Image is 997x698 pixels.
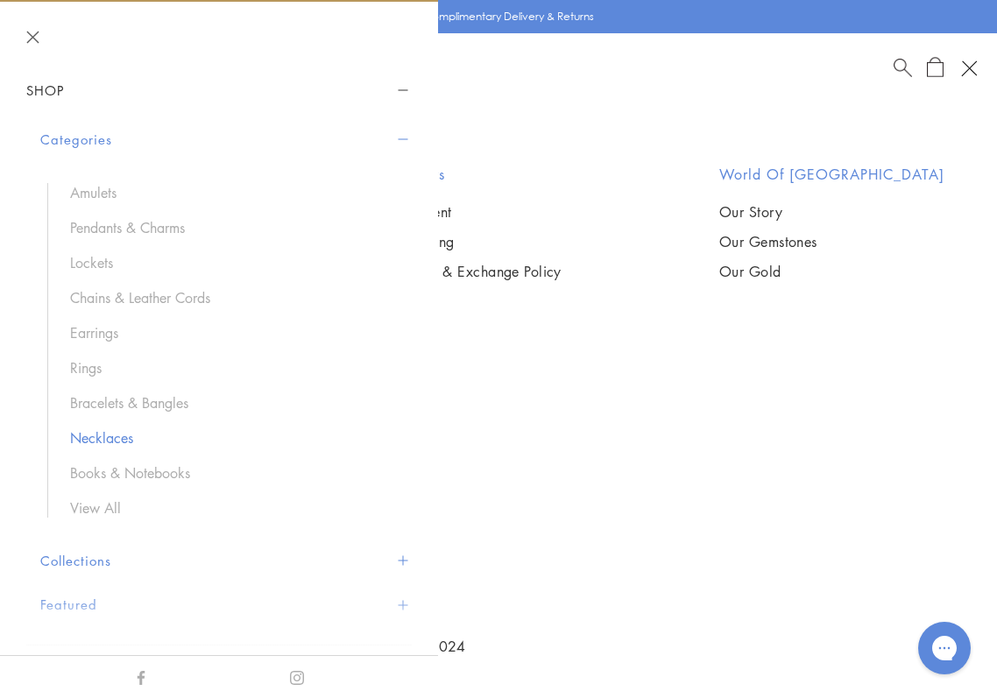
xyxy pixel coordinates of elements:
[395,8,594,25] p: Enjoy Complimentary Delivery & Returns
[399,232,562,251] a: Shipping
[719,202,944,222] a: Our Story
[40,539,412,583] button: Collections
[894,57,912,79] a: Search
[134,666,148,686] a: Facebook
[719,232,944,251] a: Our Gemstones
[26,31,39,44] button: Close navigation
[70,498,394,518] a: View All
[26,645,412,682] a: High Jewellery
[40,582,412,627] button: Featured
[399,164,562,185] h2: Orders
[26,71,412,110] button: Shop
[909,616,979,680] iframe: Gorgias live chat messenger
[70,428,394,448] a: Necklaces
[70,218,394,237] a: Pendants & Charms
[719,164,944,185] h2: World of [GEOGRAPHIC_DATA]
[70,323,394,342] a: Earrings
[399,202,562,222] a: Payment
[290,666,304,686] a: Instagram
[70,358,394,377] a: Rings
[399,262,562,281] a: Return & Exchange Policy
[40,117,412,162] button: Categories
[70,253,394,272] a: Lockets
[70,288,394,307] a: Chains & Leather Cords
[70,183,394,202] a: Amulets
[719,262,944,281] a: Our Gold
[954,53,984,83] button: Open navigation
[70,393,394,412] a: Bracelets & Bangles
[70,463,394,483] a: Books & Notebooks
[927,57,944,79] a: Open Shopping Bag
